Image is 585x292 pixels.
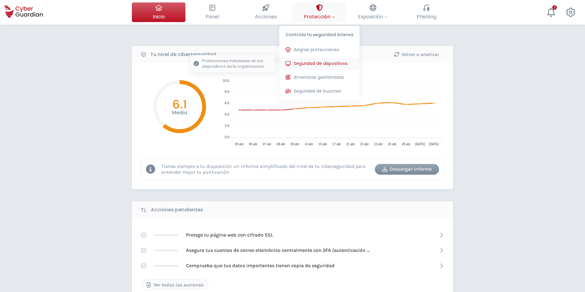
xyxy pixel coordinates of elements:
tspan: 0.0 [225,135,229,139]
tspan: 09 abr [291,142,300,146]
b: Acciones pendientes [151,206,203,214]
tspan: 10.0 [223,79,229,82]
span: Panel [206,13,219,21]
tspan: 22 abr [360,142,369,146]
tspan: 4.0 [225,112,229,116]
tspan: 07 abr [263,142,272,146]
p: Asegura tus cuentas de correo electrónico centralmente con 2FA (autenticación de doble factor) [186,247,370,254]
span: Amenazas gestionadas [294,74,344,81]
button: Seguridad de buzones [279,85,360,97]
div: Volver a analizar [389,51,444,58]
span: Phishing [417,13,436,21]
button: ProtecciónControla tu seguridad internaAsignar proteccionesSeguridad de dispositivosProtecciones ... [292,2,346,22]
button: Exposición [346,2,400,22]
button: Volver a analizar [384,49,449,60]
button: Descargar informe [375,164,439,175]
b: Tu nivel de ciberseguridad [150,51,216,58]
button: Asignar protecciones [279,44,360,56]
span: Seguridad de dispositivos [294,60,348,67]
span: Asignar protecciones [294,47,339,53]
tspan: [DATE] [415,142,425,146]
p: Tienes siempre a tu disposición un informe simplificado del nivel de tu ciberseguridad para enten... [161,163,370,175]
button: Seguridad de dispositivosProtecciones instaladas en los dispositivos de tu organización. [279,58,360,70]
button: Phishing [400,2,453,22]
tspan: 15 abr [319,142,327,146]
button: Amenazas gestionadas [279,71,360,84]
tspan: 6.0 [225,101,229,105]
tspan: 17 abr [332,142,341,146]
p: Protege tu página web con cifrado SSL [186,232,273,238]
button: Acciones [239,2,292,22]
tspan: [DATE] [429,142,439,146]
span: Seguridad de buzones [294,88,341,94]
div: Descargar informe [379,165,434,173]
tspan: 8.0 [225,90,229,93]
span: Acciones [255,13,277,21]
button: Ver todas las acciones [141,279,208,290]
tspan: 28 abr [402,142,411,146]
button: Inicio [132,2,185,22]
tspan: 2.0 [225,124,229,127]
span: Exposición [358,13,388,21]
p: Comprueba que tus datos importantes tienen copia de seguridad [186,262,335,269]
tspan: 06 abr [249,142,258,146]
div: Ver todas las acciones [146,281,203,289]
tspan: 05 abr [235,142,244,146]
p: Protecciones instaladas en los dispositivos de tu organización. [202,58,272,69]
span: Protección [304,13,335,21]
button: Panel [185,2,239,22]
tspan: 08 abr [277,142,285,146]
tspan: 21 abr [346,142,355,146]
div: 1 [552,5,557,10]
tspan: 14 abr [304,142,313,146]
span: Inicio [153,13,165,21]
tspan: 26 abr [388,142,397,146]
p: Controla tu seguridad interna [279,26,360,41]
tspan: 23 abr [374,142,383,146]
